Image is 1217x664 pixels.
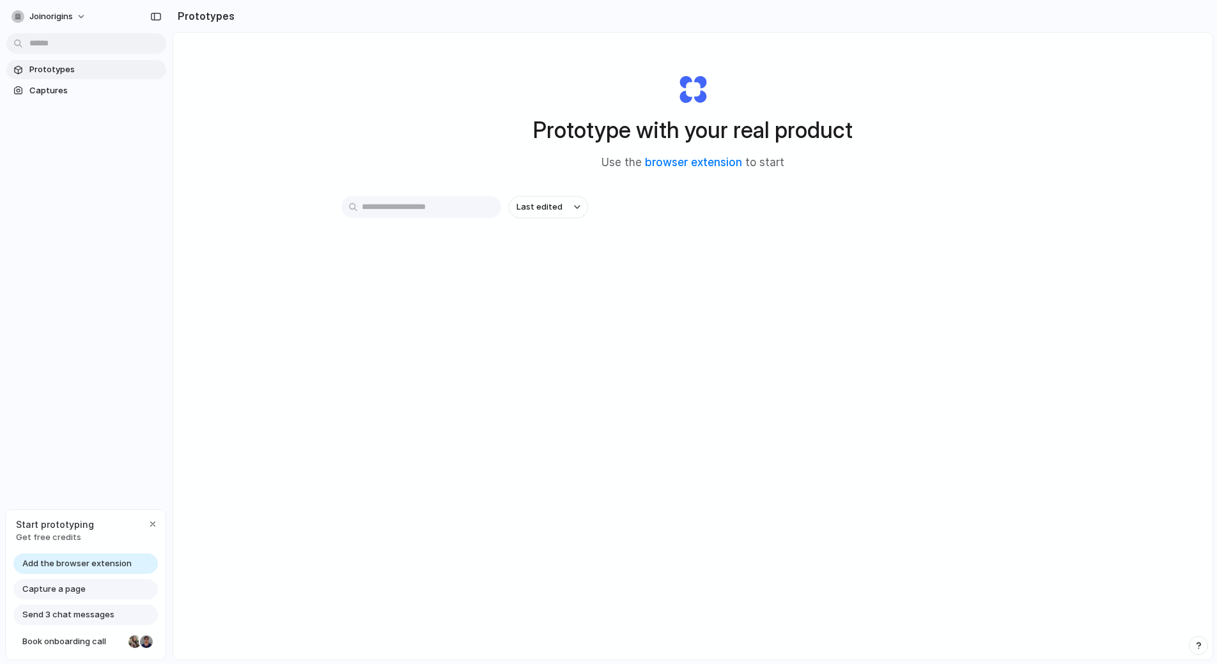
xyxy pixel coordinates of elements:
h2: Prototypes [173,8,235,24]
span: joinorigins [29,10,73,23]
span: Start prototyping [16,518,94,531]
button: joinorigins [6,6,93,27]
a: Add the browser extension [13,553,158,574]
span: Get free credits [16,531,94,544]
button: Last edited [509,196,588,218]
h1: Prototype with your real product [533,113,853,147]
span: Last edited [516,201,562,213]
a: Book onboarding call [13,631,158,652]
span: Book onboarding call [22,635,123,648]
div: Christian Iacullo [139,634,154,649]
span: Add the browser extension [22,557,132,570]
span: Send 3 chat messages [22,608,114,621]
a: browser extension [645,156,742,169]
a: Prototypes [6,60,166,79]
span: Captures [29,84,161,97]
div: Nicole Kubica [127,634,143,649]
a: Captures [6,81,166,100]
span: Prototypes [29,63,161,76]
span: Capture a page [22,583,86,596]
span: Use the to start [601,155,784,171]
